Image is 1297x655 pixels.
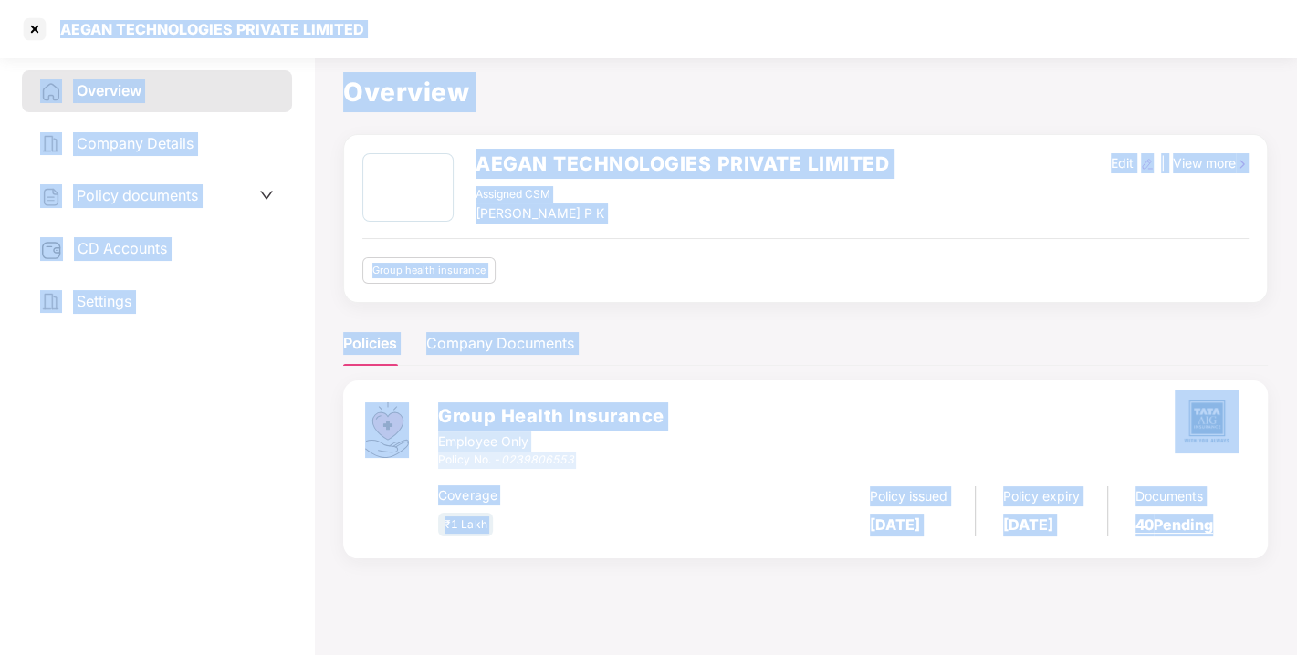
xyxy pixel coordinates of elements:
[438,452,664,469] div: Policy No. -
[365,402,409,458] img: svg+xml;base64,PHN2ZyB4bWxucz0iaHR0cDovL3d3dy53My5vcmcvMjAwMC9zdmciIHdpZHRoPSI0Ny43MTQiIGhlaWdodD...
[870,486,947,506] div: Policy issued
[40,239,63,261] img: svg+xml;base64,PHN2ZyB3aWR0aD0iMjUiIGhlaWdodD0iMjQiIHZpZXdCb3g9IjAgMCAyNSAyNCIgZmlsbD0ibm9uZSIgeG...
[1169,153,1252,173] div: View more
[49,20,364,38] div: AEGAN TECHNOLOGIES PRIVATE LIMITED
[426,332,574,355] div: Company Documents
[476,186,604,203] div: Assigned CSM
[259,188,274,203] span: down
[40,291,62,313] img: svg+xml;base64,PHN2ZyB4bWxucz0iaHR0cDovL3d3dy53My5vcmcvMjAwMC9zdmciIHdpZHRoPSIyNCIgaGVpZ2h0PSIyNC...
[77,81,141,99] span: Overview
[1003,486,1080,506] div: Policy expiry
[343,72,1268,112] h1: Overview
[1236,158,1249,171] img: rightIcon
[1135,515,1213,534] a: 40 Pending
[1135,486,1213,506] div: Documents
[500,452,573,466] i: 0239806553
[1141,158,1154,171] img: editIcon
[40,81,62,103] img: svg+xml;base64,PHN2ZyB4bWxucz0iaHR0cDovL3d3dy53My5vcmcvMjAwMC9zdmciIHdpZHRoPSIyNCIgaGVpZ2h0PSIyNC...
[40,186,62,208] img: svg+xml;base64,PHN2ZyB4bWxucz0iaHR0cDovL3d3dy53My5vcmcvMjAwMC9zdmciIHdpZHRoPSIyNCIgaGVpZ2h0PSIyNC...
[438,431,664,452] div: Employee Only
[476,149,889,179] h2: AEGAN TECHNOLOGIES PRIVATE LIMITED
[438,513,493,537] div: ₹1 Lakh
[476,203,604,224] div: [PERSON_NAME] P K
[438,485,707,505] div: Coverage
[77,292,131,310] span: Settings
[77,186,198,204] span: Policy documents
[78,239,167,257] span: CD Accounts
[1175,390,1239,453] img: tatag.png
[77,134,194,152] span: Company Details
[438,402,664,431] h3: Group Health Insurance
[40,133,62,155] img: svg+xml;base64,PHN2ZyB4bWxucz0iaHR0cDovL3d3dy53My5vcmcvMjAwMC9zdmciIHdpZHRoPSIyNCIgaGVpZ2h0PSIyNC...
[1157,153,1169,173] div: |
[362,257,496,284] div: Group health insurance
[870,515,920,534] b: [DATE]
[1107,153,1137,173] div: Edit
[1003,515,1053,534] b: [DATE]
[343,332,397,355] div: Policies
